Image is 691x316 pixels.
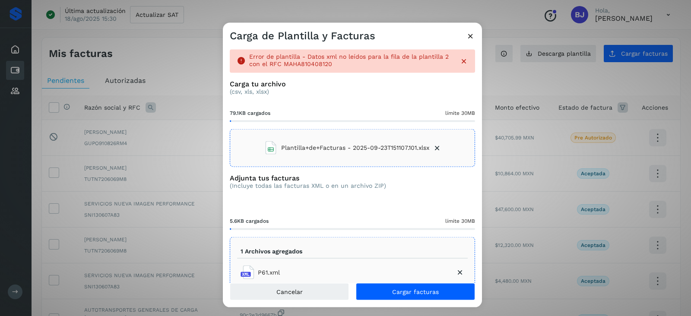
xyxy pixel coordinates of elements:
[230,283,349,300] button: Cancelar
[392,288,439,294] span: Cargar facturas
[281,143,429,152] span: Plantilla+de+Facturas - 2025-09-23T151107.101.xlsx
[241,247,302,255] p: 1 Archivos agregados
[230,30,375,42] h3: Carga de Plantilla y Facturas
[230,182,386,189] p: (Incluye todas las facturas XML o en un archivo ZIP)
[230,174,386,182] h3: Adjunta tus facturas
[249,53,453,68] p: Error de plantilla - Datos xml no leídos para la fila de la plantilla 2 con el RFC MAHA810408120
[356,283,475,300] button: Cargar facturas
[258,268,280,277] span: P61.xml
[230,79,475,88] h3: Carga tu archivo
[276,288,303,294] span: Cancelar
[445,109,475,117] span: límite 30MB
[230,88,475,95] p: (csv, xls, xlsx)
[445,217,475,224] span: límite 30MB
[230,109,270,117] span: 79.1KB cargados
[230,217,269,224] span: 5.6KB cargados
